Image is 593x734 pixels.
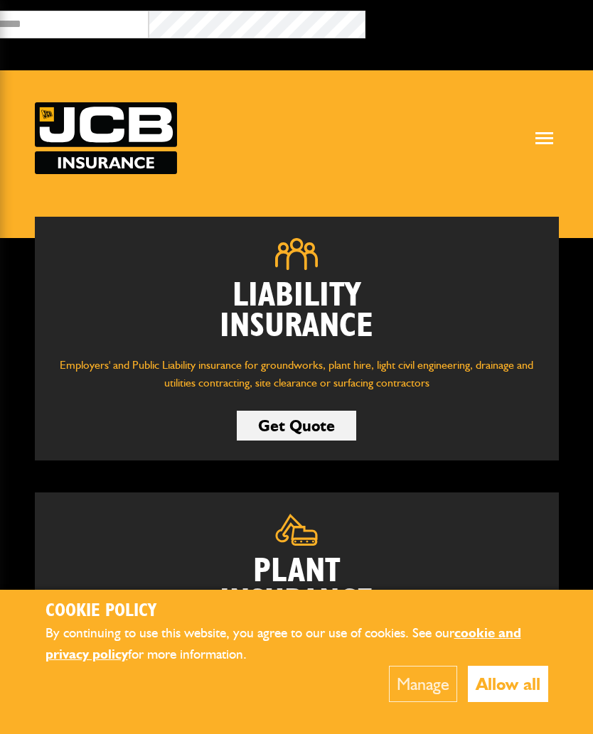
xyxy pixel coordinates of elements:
[468,666,548,702] button: Allow all
[46,622,548,666] p: By continuing to use this website, you agree to our use of cookies. See our for more information.
[56,281,538,342] h2: Liability Insurance
[35,102,177,174] a: JCB Insurance Services
[56,356,538,392] p: Employers' and Public Liability insurance for groundworks, plant hire, light civil engineering, d...
[389,666,457,702] button: Manage
[35,102,177,174] img: JCB Insurance Services logo
[56,556,538,617] h2: Plant Insurance
[46,600,548,622] h2: Cookie Policy
[365,11,582,33] button: Broker Login
[237,411,356,441] a: Get Quote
